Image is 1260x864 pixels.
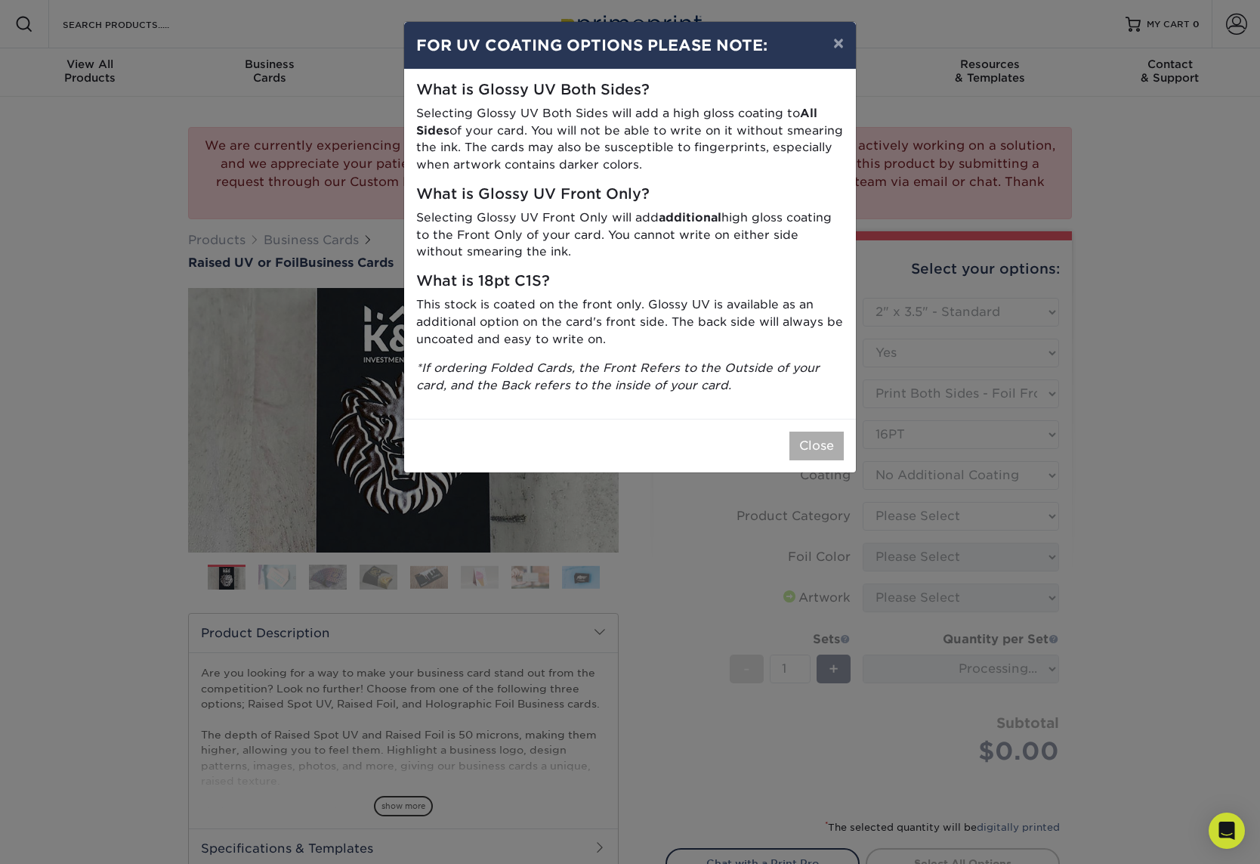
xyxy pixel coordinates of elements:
button: × [821,22,856,64]
strong: additional [659,210,721,225]
p: Selecting Glossy UV Both Sides will add a high gloss coating to of your card. You will not be abl... [416,105,844,174]
h5: What is 18pt C1S? [416,273,844,290]
strong: All Sides [416,106,817,138]
div: Open Intercom Messenger [1209,813,1245,849]
p: This stock is coated on the front only. Glossy UV is available as an additional option on the car... [416,296,844,348]
p: Selecting Glossy UV Front Only will add high gloss coating to the Front Only of your card. You ca... [416,209,844,261]
h5: What is Glossy UV Front Only? [416,186,844,203]
h5: What is Glossy UV Both Sides? [416,82,844,99]
h4: FOR UV COATING OPTIONS PLEASE NOTE: [416,34,844,57]
i: *If ordering Folded Cards, the Front Refers to the Outside of your card, and the Back refers to t... [416,361,820,392]
button: Close [789,432,844,460]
